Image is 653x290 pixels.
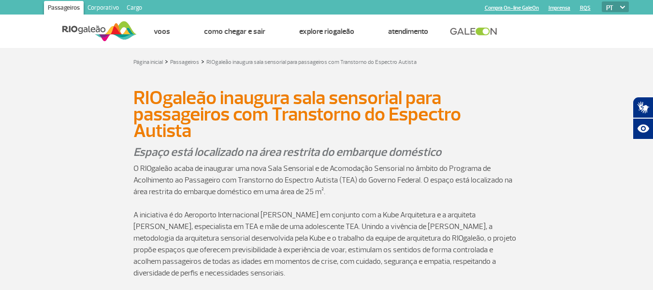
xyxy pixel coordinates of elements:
[133,144,520,160] p: Espaço está localizado na área restrita do embarque doméstico
[133,209,520,279] p: A iniciativa é do Aeroporto Internacional [PERSON_NAME] em conjunto com a Kube Arquitetura e a ar...
[633,97,653,118] button: Abrir tradutor de língua de sinais.
[206,59,417,66] a: RIOgaleão inaugura sala sensorial para passageiros com Transtorno do Espectro Autista
[549,5,570,11] a: Imprensa
[84,1,123,16] a: Corporativo
[133,90,520,139] h1: RIOgaleão inaugura sala sensorial para passageiros com Transtorno do Espectro Autista
[204,27,265,36] a: Como chegar e sair
[44,1,84,16] a: Passageiros
[633,118,653,139] button: Abrir recursos assistivos.
[388,27,428,36] a: Atendimento
[154,27,170,36] a: Voos
[133,163,520,198] p: O RIOgaleão acaba de inaugurar uma nova Sala Sensorial e de Acomodação Sensorial no âmbito do Pro...
[299,27,354,36] a: Explore RIOgaleão
[123,1,146,16] a: Cargo
[485,5,539,11] a: Compra On-line GaleOn
[633,97,653,139] div: Plugin de acessibilidade da Hand Talk.
[170,59,199,66] a: Passageiros
[133,59,163,66] a: Página inicial
[165,56,168,67] a: >
[580,5,591,11] a: RQS
[201,56,204,67] a: >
